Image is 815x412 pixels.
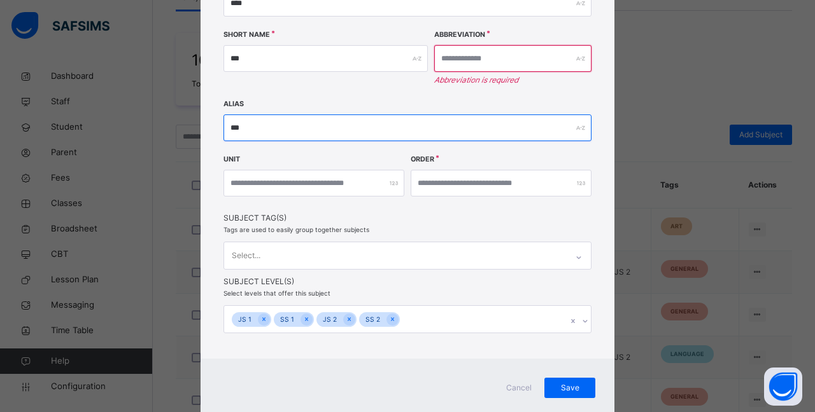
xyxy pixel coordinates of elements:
em: Abbreviation is required [434,74,592,86]
label: Unit [223,154,240,165]
span: Subject Level(s) [223,276,592,287]
div: Select... [232,244,260,268]
div: JS 2 [316,312,343,327]
span: Tags are used to easily group together subjects [223,226,369,233]
span: Save [554,382,586,394]
label: Abbreviation [434,30,485,40]
div: SS 2 [359,312,386,327]
div: JS 1 [232,312,258,327]
button: Open asap [764,367,802,406]
label: Short Name [223,30,270,40]
div: SS 1 [274,312,301,327]
label: Order [411,154,434,165]
span: Cancel [504,382,534,394]
span: Subject Tag(s) [223,212,592,224]
label: Alias [223,99,244,109]
span: Select levels that offer this subject [223,289,330,297]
